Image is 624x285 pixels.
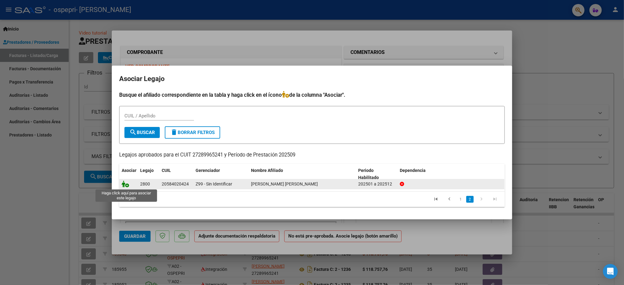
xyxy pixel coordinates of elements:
[124,127,160,138] button: Buscar
[457,196,464,203] a: 1
[489,196,501,203] a: go to last page
[397,164,504,184] datatable-header-cell: Dependencia
[476,196,487,203] a: go to next page
[193,164,249,184] datatable-header-cell: Gerenciador
[430,196,442,203] a: go to first page
[119,151,505,159] p: Legajos aprobados para el CUIT 27289965241 y Período de Prestación 202509
[119,164,138,184] datatable-header-cell: Asociar
[196,168,220,173] span: Gerenciador
[603,264,618,279] div: Open Intercom Messenger
[358,181,395,188] div: 202501 a 202512
[129,130,155,135] span: Buscar
[165,126,220,139] button: Borrar Filtros
[251,181,318,186] span: SOTO IKER VALENTIN
[162,181,189,188] div: 20584020424
[122,168,136,173] span: Asociar
[140,168,154,173] span: Legajo
[162,168,171,173] span: CUIL
[159,164,193,184] datatable-header-cell: CUIL
[138,164,159,184] datatable-header-cell: Legajo
[444,196,455,203] a: go to previous page
[119,73,505,85] h2: Asociar Legajo
[466,196,474,203] a: 2
[119,91,505,99] h4: Busque el afiliado correspondiente en la tabla y haga click en el ícono de la columna "Asociar".
[249,164,356,184] datatable-header-cell: Nombre Afiliado
[465,194,475,205] li: page 2
[356,164,397,184] datatable-header-cell: Periodo Habilitado
[196,181,232,186] span: Z99 - Sin Identificar
[170,130,215,135] span: Borrar Filtros
[119,192,195,207] div: 6 registros
[400,168,426,173] span: Dependencia
[358,168,379,180] span: Periodo Habilitado
[140,181,150,186] span: 2800
[170,128,178,136] mat-icon: delete
[129,128,137,136] mat-icon: search
[456,194,465,205] li: page 1
[251,168,283,173] span: Nombre Afiliado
